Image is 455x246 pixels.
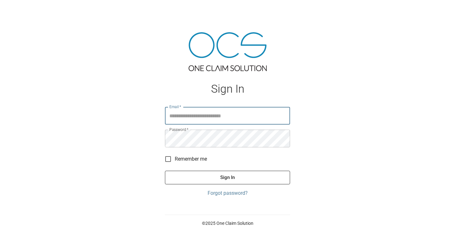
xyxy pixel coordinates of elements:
img: ocs-logo-white-transparent.png [8,4,33,16]
a: Forgot password? [165,189,290,197]
img: ocs-logo-tra.png [189,32,267,71]
span: Remember me [175,155,207,163]
h1: Sign In [165,83,290,95]
p: © 2025 One Claim Solution [165,220,290,226]
label: Password [169,127,188,132]
label: Email [169,104,181,109]
button: Sign In [165,171,290,184]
